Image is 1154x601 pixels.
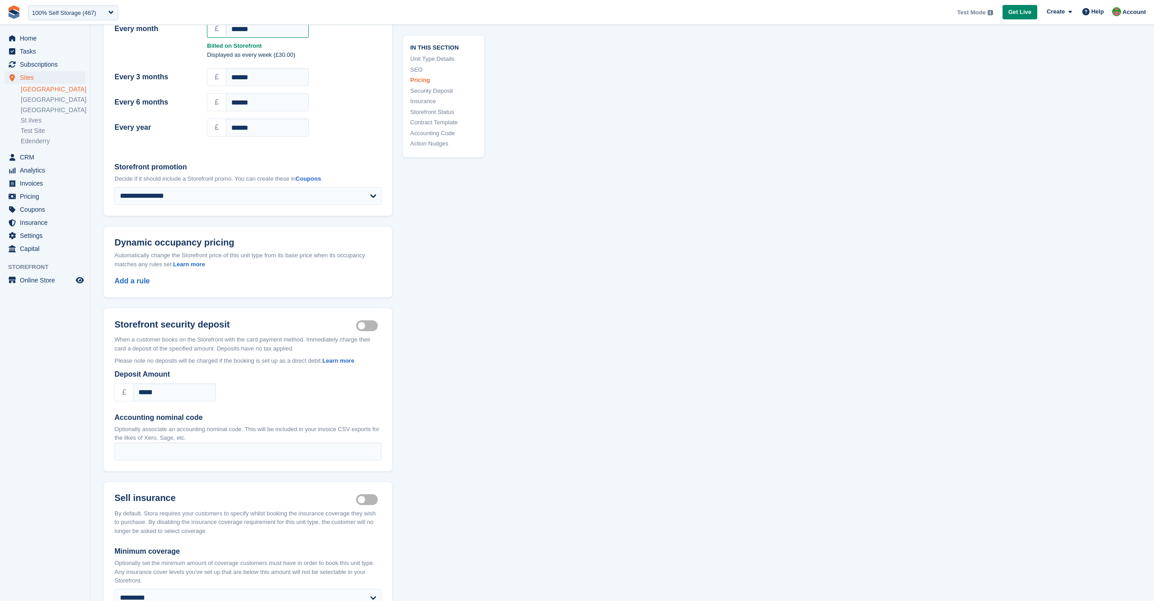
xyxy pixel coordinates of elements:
span: Get Live [1008,8,1031,17]
label: Security deposit on [356,325,381,327]
a: menu [5,32,85,45]
div: By default, Stora requires your customers to specify whilst booking the insurance coverage they w... [114,509,381,536]
span: Analytics [20,164,74,177]
span: Online Store [20,274,74,287]
label: Accounting nominal code [114,412,381,423]
a: menu [5,164,85,177]
a: menu [5,177,85,190]
img: icon-info-grey-7440780725fd019a000dd9b08b2336e03edf1995a4989e88bcd33f0948082b44.svg [988,10,993,15]
a: Storefront Status [410,107,477,116]
div: 100% Self Storage (467) [32,9,96,18]
a: Contract Template [410,118,477,127]
a: Pricing [410,76,477,85]
a: Preview store [74,275,85,286]
span: Storefront [8,263,90,272]
a: Insurance [410,97,477,106]
p: Optionally associate an accounting nominal code. This will be included in your invoice CSV export... [114,425,381,442]
p: Decide if it should include a Storefront promo. You can create these in . [114,174,381,183]
span: Invoices [20,177,74,190]
label: Every month [114,23,196,34]
a: menu [5,274,85,287]
a: Edenderry [21,137,85,146]
h2: Sell insurance [114,493,356,504]
span: Dynamic occupancy pricing [114,237,234,248]
h2: Storefront security deposit [114,319,356,330]
label: Storefront promotion [114,162,381,173]
a: menu [5,190,85,203]
a: menu [5,151,85,164]
a: St iIves [21,116,85,125]
p: Please note no deposits will be charged if the booking is set up as a direct debit. . [114,356,381,365]
img: stora-icon-8386f47178a22dfd0bd8f6a31ec36ba5ce8667c1dd55bd0f319d3a0aa187defe.svg [7,5,21,19]
img: Will McNeilly [1112,7,1121,16]
div: Automatically change the Storefront price of this unit type from its base price when its occupanc... [114,251,381,269]
span: Create [1047,7,1065,16]
p: Optionally set the minimum amount of coverage customers must have in order to book this unit type... [114,559,381,585]
a: [GEOGRAPHIC_DATA] [21,96,85,104]
span: Test Mode [957,8,985,17]
a: Unit Type Details [410,55,477,64]
span: Home [20,32,74,45]
label: Minimum coverage [114,546,381,557]
label: Every 6 months [114,97,196,108]
strong: Billed on Storefront [207,41,381,50]
a: SEO [410,65,477,74]
a: menu [5,242,85,255]
a: menu [5,71,85,84]
span: Help [1091,7,1104,16]
a: Accounting Code [410,128,477,137]
span: Tasks [20,45,74,58]
a: menu [5,45,85,58]
a: menu [5,216,85,229]
a: menu [5,229,85,242]
p: When a customer books on the Storefront with the card payment method. Immediately charge their ca... [114,335,381,353]
span: Pricing [20,190,74,203]
a: Learn more [173,261,205,268]
label: Every 3 months [114,72,196,82]
a: menu [5,58,85,71]
a: Test Site [21,127,85,135]
span: In this section [410,42,477,51]
span: Subscriptions [20,58,74,71]
span: Coupons [20,203,74,216]
span: Insurance [20,216,74,229]
label: Deposit Amount [114,369,381,380]
span: Capital [20,242,74,255]
a: [GEOGRAPHIC_DATA] [21,85,85,94]
span: CRM [20,151,74,164]
a: Action Nudges [410,139,477,148]
span: Account [1122,8,1146,17]
label: Insurance coverage required [356,499,381,500]
a: Learn more [322,357,354,364]
p: Displayed as every week (£30.00) [207,50,381,59]
a: Coupons [296,175,321,182]
a: Security Deposit [410,86,477,95]
a: Get Live [1003,5,1037,20]
label: Every year [114,122,196,133]
span: Settings [20,229,74,242]
a: Add a rule [114,277,150,285]
a: [GEOGRAPHIC_DATA] [21,106,85,114]
a: menu [5,203,85,216]
span: Sites [20,71,74,84]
